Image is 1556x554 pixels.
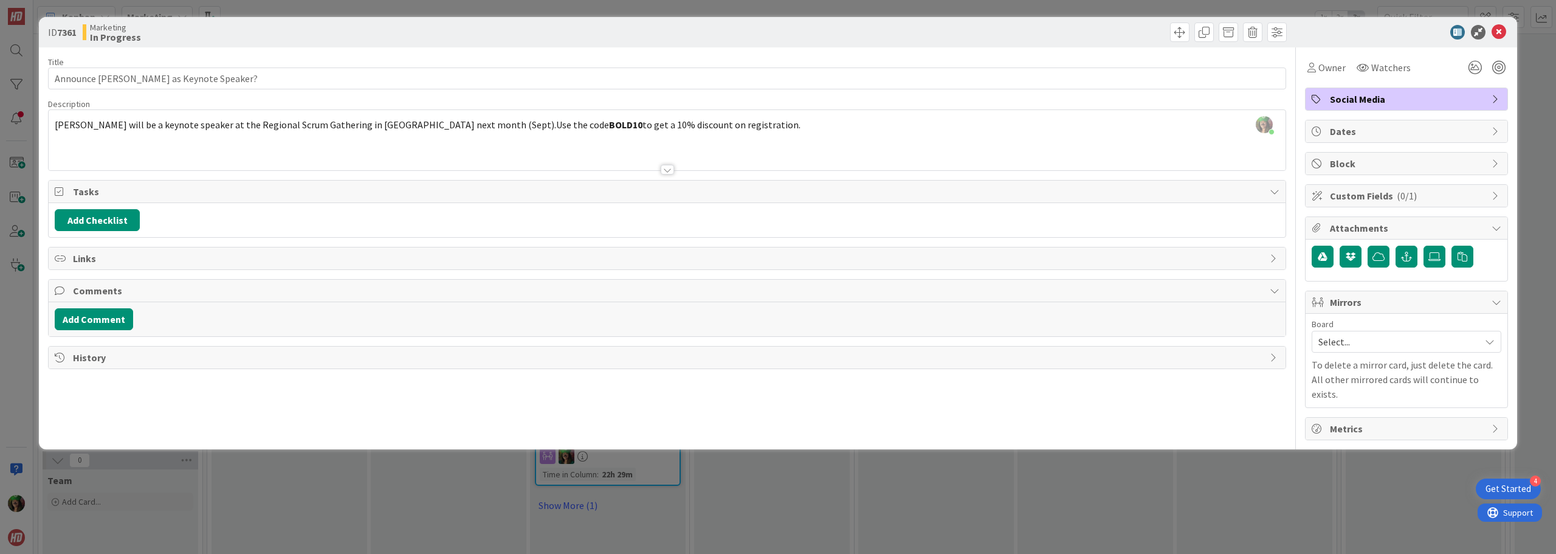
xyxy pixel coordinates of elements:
[1397,190,1417,202] span: ( 0/1 )
[90,23,141,32] span: Marketing
[48,25,77,40] span: ID
[1530,476,1541,486] div: 4
[57,26,77,38] b: 7361
[1485,483,1531,495] div: Get Started
[1371,60,1411,75] span: Watchers
[26,2,55,16] span: Support
[48,99,90,109] span: Description
[1330,421,1485,436] span: Metrics
[1330,189,1485,203] span: Custom Fields
[1476,479,1541,499] div: Open Get Started checklist, remaining modules: 4
[73,350,1264,365] span: History
[48,57,64,68] label: Title
[1312,358,1501,401] p: To delete a mirror card, just delete the card. All other mirrored cards will continue to exists.
[1330,156,1485,171] span: Block
[90,32,141,42] b: In Progress
[609,119,642,131] strong: BOLD10
[55,308,133,330] button: Add Comment
[55,119,609,131] span: [PERSON_NAME] will be a keynote speaker at the Regional Scrum Gathering in [GEOGRAPHIC_DATA] next...
[1330,124,1485,139] span: Dates
[55,209,140,231] button: Add Checklist
[48,68,1286,89] input: type card name here...
[1330,295,1485,310] span: Mirrors
[1318,333,1474,350] span: Select...
[73,251,1264,266] span: Links
[1330,92,1485,106] span: Social Media
[1312,320,1334,328] span: Board
[1330,221,1485,235] span: Attachments
[642,119,800,131] span: to get a 10% discount on registration.
[73,283,1264,298] span: Comments
[1318,60,1346,75] span: Owner
[1256,116,1273,133] img: zMbp8UmSkcuFrGHA6WMwLokxENeDinhm.jpg
[73,184,1264,199] span: Tasks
